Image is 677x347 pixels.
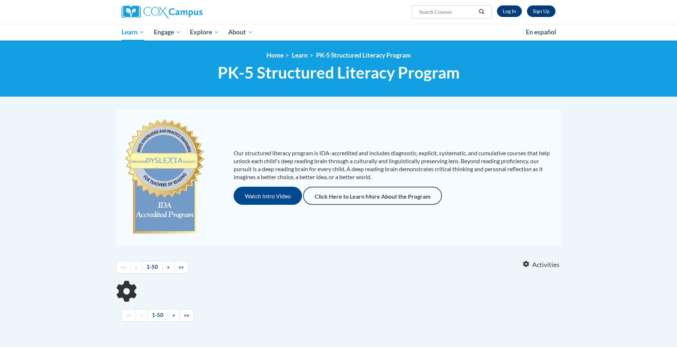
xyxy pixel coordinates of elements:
a: Click Here to Learn More About the Program [303,187,442,205]
img: c477cda6-e343-453b-bfce-d6f9e9818e1c.png [123,115,206,238]
div: Main menu [111,24,566,41]
a: About [223,24,257,41]
a: Register [527,5,555,17]
a: 1-50 [142,261,163,274]
a: Learn [292,51,308,59]
span: PK-5 Structured Literacy Program [218,63,460,82]
span: About [228,28,253,37]
span: Explore [190,28,219,37]
a: Previous [136,309,148,322]
span: «« [121,264,126,270]
a: PK-5 Structured Literacy Program [316,51,411,59]
button: Search [476,8,487,16]
a: Explore [185,24,223,41]
span: »» [184,312,189,318]
p: Our structured literacy program is IDA-accredited and includes diagnostic, explicit, systematic, ... [234,149,554,181]
span: En español [526,28,556,36]
a: Learn [117,24,149,41]
span: «« [126,312,131,318]
span: » [167,264,170,270]
span: « [140,312,143,318]
a: End [179,309,194,322]
a: En español [521,25,561,40]
img: Cox Campus [122,5,203,18]
span: » [173,312,175,318]
a: 1-50 [147,309,168,322]
a: Cox Campus [122,5,259,18]
input: Search Courses [418,8,476,16]
span: Activities [532,261,559,269]
span: Learn [122,28,144,37]
a: Begining [116,261,131,274]
span: »» [179,264,184,270]
a: Next [162,261,174,274]
a: Home [267,51,284,59]
a: Previous [130,261,142,274]
a: Log In [497,5,522,17]
a: Begining [122,309,136,322]
span: Engage [154,28,181,37]
a: End [174,261,188,274]
button: Watch Intro Video [234,187,302,205]
a: Engage [149,24,186,41]
a: Next [168,309,180,322]
span: « [135,264,137,270]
